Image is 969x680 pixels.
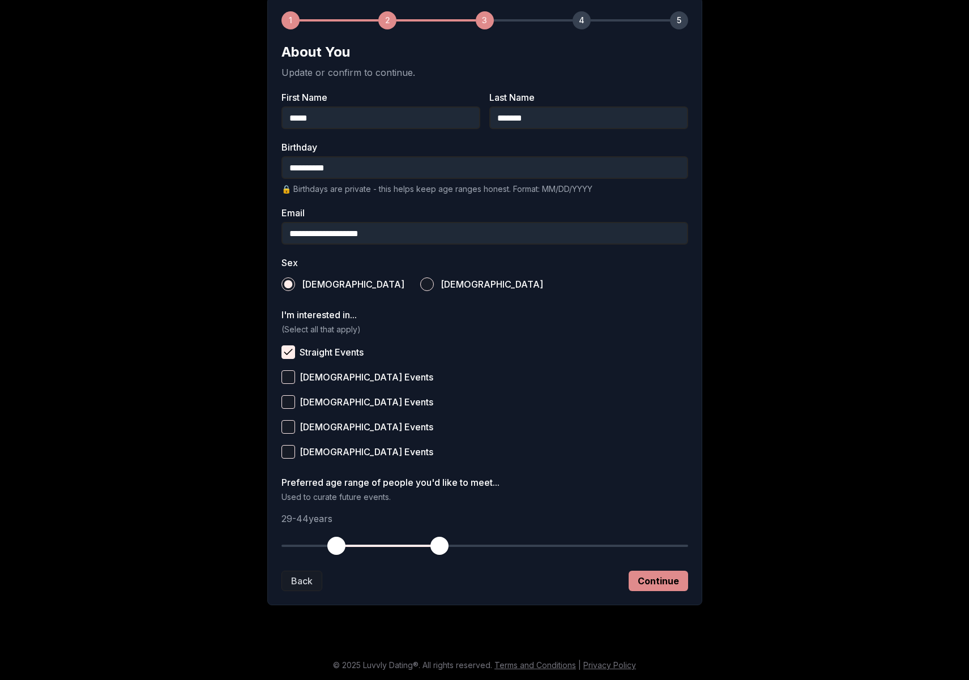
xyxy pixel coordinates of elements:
[281,208,688,217] label: Email
[281,183,688,195] p: 🔒 Birthdays are private - this helps keep age ranges honest. Format: MM/DD/YYYY
[281,420,295,434] button: [DEMOGRAPHIC_DATA] Events
[420,277,434,291] button: [DEMOGRAPHIC_DATA]
[573,11,591,29] div: 4
[629,571,688,591] button: Continue
[670,11,688,29] div: 5
[281,66,688,79] p: Update or confirm to continue.
[300,422,433,431] span: [DEMOGRAPHIC_DATA] Events
[281,571,322,591] button: Back
[281,512,688,525] p: 29 - 44 years
[281,258,688,267] label: Sex
[281,491,688,503] p: Used to curate future events.
[281,445,295,459] button: [DEMOGRAPHIC_DATA] Events
[441,280,543,289] span: [DEMOGRAPHIC_DATA]
[281,143,688,152] label: Birthday
[281,345,295,359] button: Straight Events
[583,660,636,670] a: Privacy Policy
[578,660,581,670] span: |
[281,478,688,487] label: Preferred age range of people you'd like to meet...
[300,348,364,357] span: Straight Events
[300,373,433,382] span: [DEMOGRAPHIC_DATA] Events
[476,11,494,29] div: 3
[281,395,295,409] button: [DEMOGRAPHIC_DATA] Events
[494,660,576,670] a: Terms and Conditions
[302,280,404,289] span: [DEMOGRAPHIC_DATA]
[281,370,295,384] button: [DEMOGRAPHIC_DATA] Events
[281,93,480,102] label: First Name
[300,397,433,407] span: [DEMOGRAPHIC_DATA] Events
[378,11,396,29] div: 2
[281,324,688,335] p: (Select all that apply)
[281,277,295,291] button: [DEMOGRAPHIC_DATA]
[489,93,688,102] label: Last Name
[300,447,433,456] span: [DEMOGRAPHIC_DATA] Events
[281,310,688,319] label: I'm interested in...
[281,11,300,29] div: 1
[281,43,688,61] h2: About You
